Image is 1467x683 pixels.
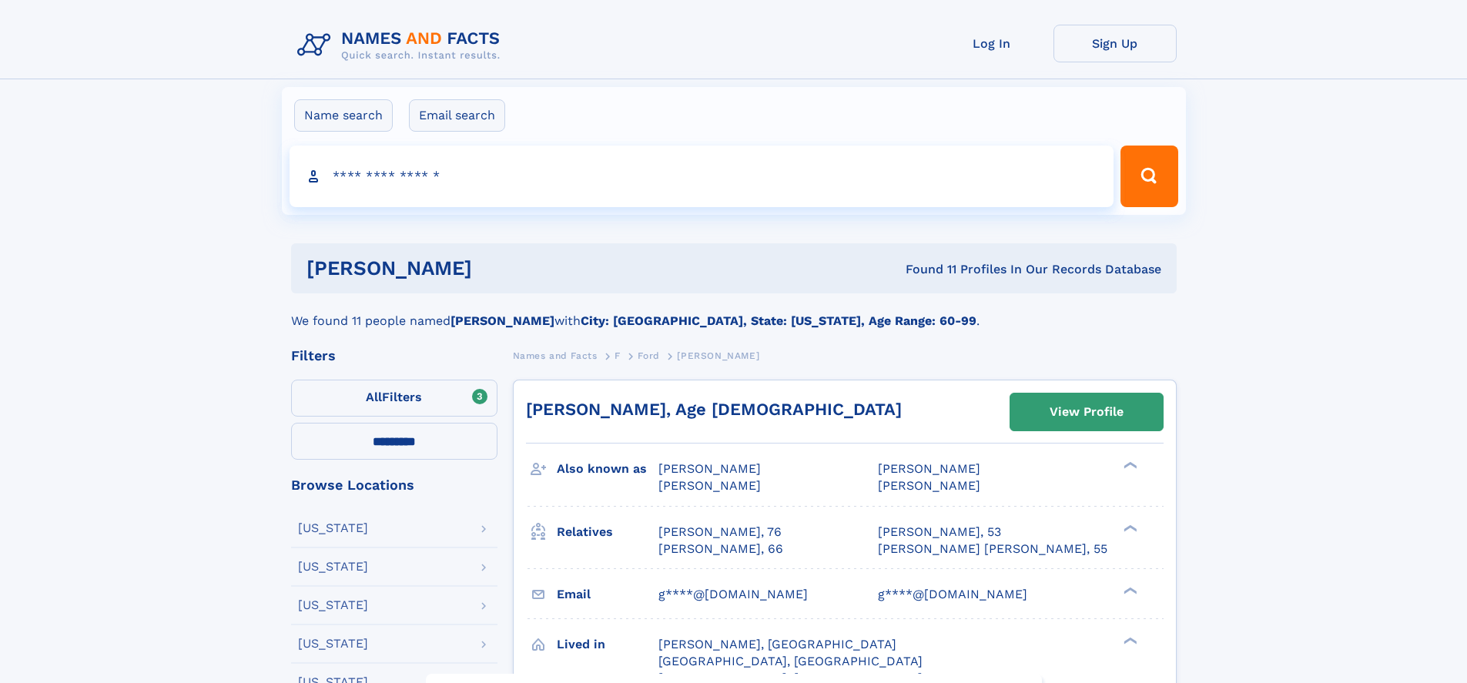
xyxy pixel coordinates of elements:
[615,346,621,365] a: F
[291,293,1177,330] div: We found 11 people named with .
[677,350,759,361] span: [PERSON_NAME]
[1120,146,1177,207] button: Search Button
[513,346,598,365] a: Names and Facts
[290,146,1114,207] input: search input
[366,390,382,404] span: All
[298,599,368,611] div: [US_STATE]
[291,25,513,66] img: Logo Names and Facts
[409,99,505,132] label: Email search
[557,581,658,608] h3: Email
[298,638,368,650] div: [US_STATE]
[306,259,689,278] h1: [PERSON_NAME]
[291,380,497,417] label: Filters
[930,25,1053,62] a: Log In
[878,478,980,493] span: [PERSON_NAME]
[688,261,1161,278] div: Found 11 Profiles In Our Records Database
[658,478,761,493] span: [PERSON_NAME]
[557,456,658,482] h3: Also known as
[1050,394,1124,430] div: View Profile
[658,654,923,668] span: [GEOGRAPHIC_DATA], [GEOGRAPHIC_DATA]
[298,561,368,573] div: [US_STATE]
[450,313,554,328] b: [PERSON_NAME]
[291,478,497,492] div: Browse Locations
[557,519,658,545] h3: Relatives
[658,461,761,476] span: [PERSON_NAME]
[291,349,497,363] div: Filters
[615,350,621,361] span: F
[638,346,659,365] a: Ford
[1053,25,1177,62] a: Sign Up
[1120,523,1138,533] div: ❯
[526,400,902,419] a: [PERSON_NAME], Age [DEMOGRAPHIC_DATA]
[658,637,896,651] span: [PERSON_NAME], [GEOGRAPHIC_DATA]
[878,524,1001,541] a: [PERSON_NAME], 53
[638,350,659,361] span: Ford
[1120,635,1138,645] div: ❯
[1120,585,1138,595] div: ❯
[1120,460,1138,470] div: ❯
[581,313,976,328] b: City: [GEOGRAPHIC_DATA], State: [US_STATE], Age Range: 60-99
[1010,393,1163,430] a: View Profile
[658,541,783,557] a: [PERSON_NAME], 66
[298,522,368,534] div: [US_STATE]
[557,631,658,658] h3: Lived in
[878,541,1107,557] a: [PERSON_NAME] [PERSON_NAME], 55
[294,99,393,132] label: Name search
[878,461,980,476] span: [PERSON_NAME]
[658,524,782,541] a: [PERSON_NAME], 76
